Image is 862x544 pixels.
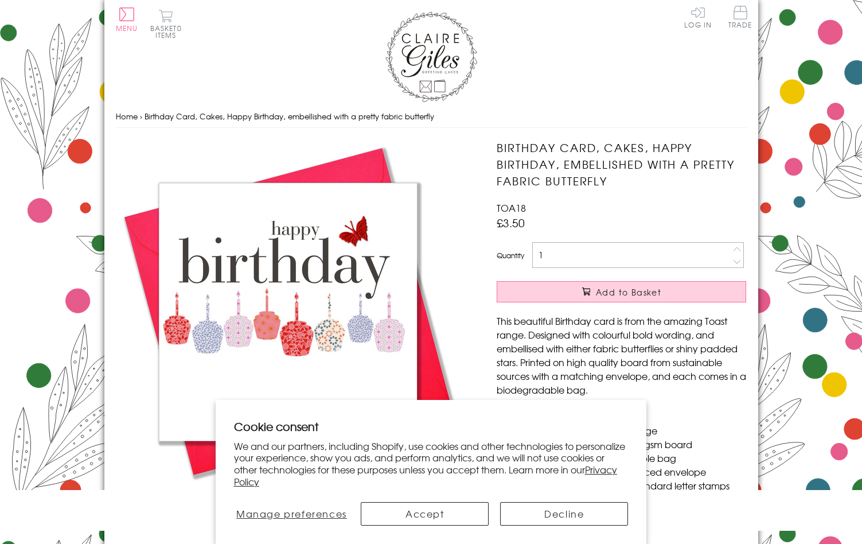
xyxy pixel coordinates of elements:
span: TOA18 [497,201,526,215]
span: Trade [728,6,752,28]
a: Home [116,111,138,122]
button: Basket0 items [150,9,182,38]
nav: breadcrumbs [116,105,747,129]
button: Add to Basket [497,281,746,302]
a: Log In [684,6,712,28]
span: 0 items [155,23,182,40]
label: Quantity [497,250,524,261]
span: £3.50 [497,215,525,231]
button: Accept [361,502,489,526]
p: We and our partners, including Shopify, use cookies and other technologies to personalize your ex... [234,440,629,488]
span: Manage preferences [236,507,347,520]
span: Birthday Card, Cakes, Happy Birthday, embellished with a pretty fabric butterfly [145,111,434,122]
button: Manage preferences [234,502,349,526]
h2: Cookie consent [234,418,629,434]
h1: Birthday Card, Cakes, Happy Birthday, embellished with a pretty fabric butterfly [497,139,746,189]
button: Decline [500,502,628,526]
img: Claire Giles Greetings Cards [385,11,477,102]
span: Add to Basket [596,286,661,298]
span: Menu [116,23,138,33]
p: This beautiful Birthday card is from the amazing Toast range. Designed with colourful bold wordin... [497,314,746,397]
a: Trade [728,6,752,30]
img: Birthday Card, Cakes, Happy Birthday, embellished with a pretty fabric butterfly [116,139,460,484]
a: Privacy Policy [234,463,617,488]
button: Menu [116,7,138,32]
span: › [140,111,142,122]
